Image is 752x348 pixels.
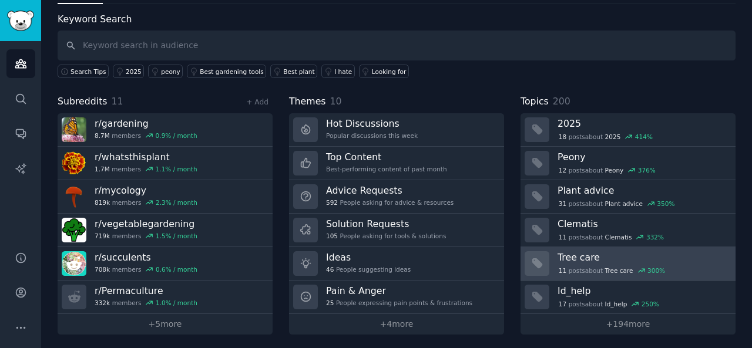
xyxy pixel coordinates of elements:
[326,117,418,130] h3: Hot Discussions
[156,299,197,307] div: 1.0 % / month
[558,117,727,130] h3: 2025
[605,166,624,174] span: Peony
[605,233,632,241] span: Clematis
[559,200,566,208] span: 31
[334,67,352,76] div: I hate
[558,165,657,175] div: post s about
[187,65,266,78] a: Best gardening tools
[559,266,566,275] span: 11
[558,198,676,209] div: post s about
[156,165,197,173] div: 1.1 % / month
[558,184,727,197] h3: Plant advice
[605,266,633,275] span: Tree care
[558,251,727,263] h3: Tree care
[95,285,197,297] h3: r/ Permaculture
[70,67,106,76] span: Search Tips
[95,251,197,263] h3: r/ succulents
[605,200,643,208] span: Plant advice
[95,184,197,197] h3: r/ mycology
[58,31,736,60] input: Keyword search in audience
[161,67,180,76] div: peony
[58,65,109,78] button: Search Tips
[521,94,549,109] span: Topics
[326,198,338,207] span: 592
[559,133,566,141] span: 18
[95,299,197,307] div: members
[521,180,736,214] a: Plant advice31postsaboutPlant advice350%
[62,117,86,142] img: gardening
[559,300,566,308] span: 17
[558,285,727,297] h3: Id_help
[326,151,447,163] h3: Top Content
[148,65,183,78] a: peony
[558,299,660,309] div: post s about
[326,299,472,307] div: People expressing pain points & frustrations
[559,233,566,241] span: 11
[289,147,504,180] a: Top ContentBest-performing content of past month
[113,65,144,78] a: 2025
[326,251,411,263] h3: Ideas
[58,180,273,214] a: r/mycology819kmembers2.3% / month
[605,300,627,308] span: Id_help
[62,151,86,175] img: whatsthisplant
[95,232,197,240] div: members
[289,314,504,335] a: +4more
[95,165,197,173] div: members
[326,165,447,173] div: Best-performing content of past month
[283,67,314,76] div: Best plant
[62,218,86,242] img: vegetablegardening
[112,96,123,107] span: 11
[289,113,504,147] a: Hot DiscussionsPopular discussions this week
[58,214,273,247] a: r/vegetablegardening719kmembers1.5% / month
[95,265,110,273] span: 708k
[326,265,411,273] div: People suggesting ideas
[521,247,736,281] a: Tree care11postsaboutTree care300%
[95,218,197,230] h3: r/ vegetablegardening
[95,165,110,173] span: 1.7M
[95,198,197,207] div: members
[62,251,86,276] img: succulents
[605,133,621,141] span: 2025
[95,131,197,140] div: members
[95,151,197,163] h3: r/ whatsthisplant
[156,265,197,273] div: 0.6 % / month
[7,11,34,31] img: GummySearch logo
[289,214,504,247] a: Solution Requests105People asking for tools & solutions
[521,113,736,147] a: 202518postsabout2025414%
[58,94,108,109] span: Subreddits
[326,232,446,240] div: People asking for tools & solutions
[326,265,334,273] span: 46
[156,232,197,240] div: 1.5 % / month
[200,67,264,76] div: Best gardening tools
[246,98,268,106] a: + Add
[289,180,504,214] a: Advice Requests592People asking for advice & resources
[58,113,273,147] a: r/gardening8.7Mmembers0.9% / month
[95,117,197,130] h3: r/ gardening
[657,200,674,208] div: 350 %
[558,265,666,276] div: post s about
[95,131,110,140] span: 8.7M
[58,247,273,281] a: r/succulents708kmembers0.6% / month
[95,265,197,273] div: members
[58,147,273,180] a: r/whatsthisplant1.7Mmembers1.1% / month
[321,65,355,78] a: I hate
[638,166,656,174] div: 376 %
[558,218,727,230] h3: Clematis
[647,266,665,275] div: 300 %
[156,198,197,207] div: 2.3 % / month
[372,67,407,76] div: Looking for
[95,232,110,240] span: 719k
[326,299,334,307] span: 25
[326,131,418,140] div: Popular discussions this week
[359,65,409,78] a: Looking for
[559,166,566,174] span: 12
[558,232,665,242] div: post s about
[58,13,132,25] label: Keyword Search
[558,131,654,142] div: post s about
[95,198,110,207] span: 819k
[642,300,659,308] div: 250 %
[95,299,110,307] span: 332k
[646,233,664,241] div: 332 %
[521,314,736,335] a: +194more
[326,184,454,197] h3: Advice Requests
